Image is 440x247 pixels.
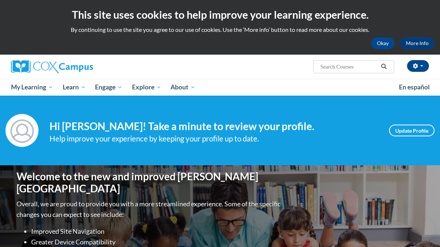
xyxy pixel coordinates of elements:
[389,125,434,136] a: Update Profile
[5,7,434,22] h2: This site uses cookies to help improve your learning experience.
[6,79,58,96] a: My Learning
[400,37,434,49] a: More Info
[5,114,38,147] img: Profile Image
[378,62,389,71] button: Search
[5,79,434,96] div: Main menu
[11,60,143,73] a: Cox Campus
[90,79,127,96] a: Engage
[371,37,395,49] button: Okay
[49,120,378,133] h4: Hi [PERSON_NAME]! Take a minute to review your profile.
[31,226,282,237] li: Improved Site Navigation
[399,83,430,91] span: En español
[49,133,378,145] div: Help improve your experience by keeping your profile up to date.
[16,170,282,195] h1: Welcome to the new and improved [PERSON_NAME][GEOGRAPHIC_DATA]
[411,218,434,241] iframe: Button to launch messaging window
[394,80,434,95] a: En español
[58,79,91,96] a: Learn
[16,199,282,220] p: Overall, we are proud to provide you with a more streamlined experience. Some of the specific cha...
[95,83,122,92] span: Engage
[11,60,93,73] img: Cox Campus
[127,79,166,96] a: Explore
[5,26,434,34] p: By continuing to use the site you agree to our use of cookies. Use the ‘More info’ button to read...
[11,83,53,92] span: My Learning
[407,60,429,72] button: Account Settings
[170,83,195,92] span: About
[320,62,378,71] input: Search Courses
[166,79,201,96] a: About
[63,83,86,92] span: Learn
[132,83,161,92] span: Explore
